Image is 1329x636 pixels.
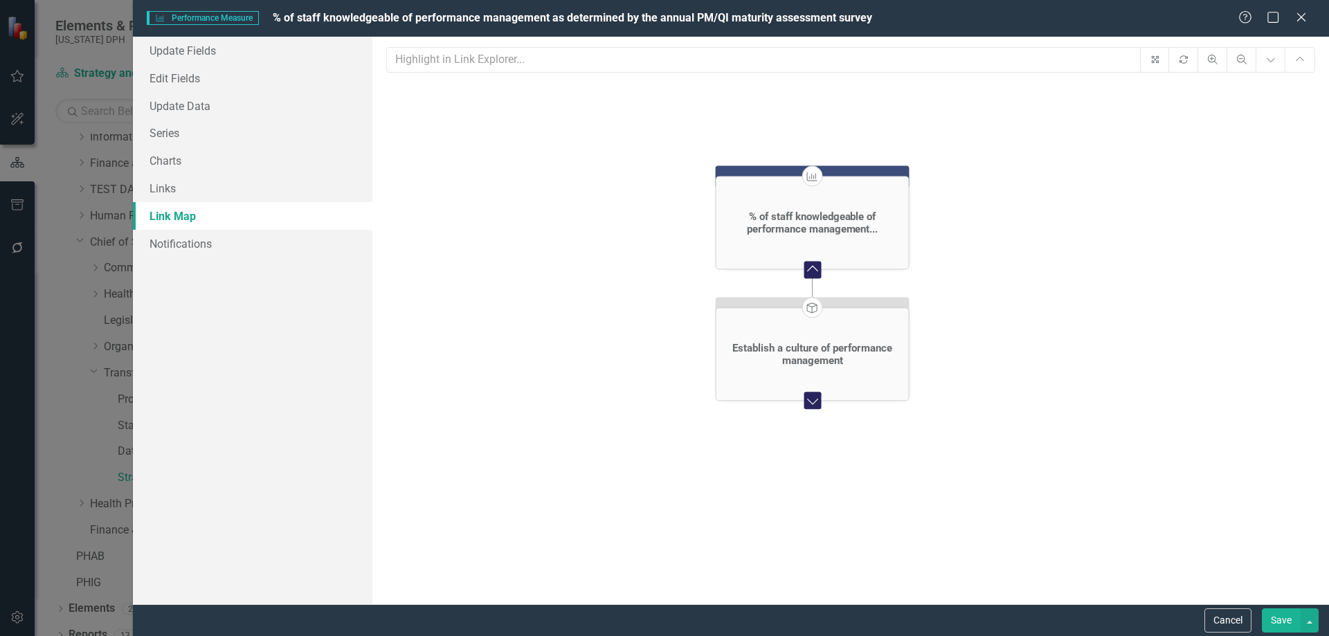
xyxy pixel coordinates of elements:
a: Update Data [133,92,372,120]
span: % of staff knowledgeable of performance management as determined by the annual PM/QI maturity ass... [273,11,872,24]
a: Link Map [133,202,372,230]
button: Save [1262,608,1301,633]
button: Cancel [1204,608,1251,633]
div: % of staff knowledgeable of performance management... [719,210,905,235]
a: Edit Fields [133,64,372,92]
a: Notifications [133,230,372,257]
div: Establish a culture of performance management [719,342,905,367]
a: % of staff knowledgeable of performance management... [716,210,908,235]
span: Performance Measure [147,11,259,25]
a: Series [133,119,372,147]
a: Charts [133,147,372,174]
a: Establish a culture of performance management [716,342,908,367]
a: Update Fields [133,37,372,64]
input: Highlight in Link Explorer... [386,47,1141,73]
a: Links [133,174,372,202]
